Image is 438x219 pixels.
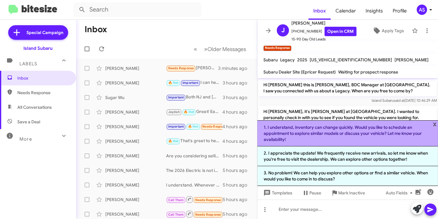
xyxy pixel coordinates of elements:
[26,29,63,36] span: Special Campaign
[166,153,223,159] div: Are you considering selling your vehicle? We can offer a great value for it. When would be most c...
[257,187,297,198] button: Templates
[17,104,52,110] span: All Conversations
[166,138,222,145] div: That's great to hear! If you're considering selling your vehicle in the future, we'd be happy to ...
[195,198,221,202] span: Needs Response
[168,66,194,70] span: Needs Response
[257,120,438,146] li: 1. I understand, inventory can change quickly. Would you like to schedule an appointment to explo...
[367,25,409,36] button: Apply Tags
[168,139,179,143] span: 🔥 Hot
[168,198,184,202] span: Call Them
[105,167,166,173] div: [PERSON_NAME]
[166,167,223,173] div: The 2026 Electric is not in the showroom yet, but I can help you learn more about it and schedule...
[291,19,356,27] span: [PERSON_NAME]
[259,79,437,96] p: Hi [PERSON_NAME] this is [PERSON_NAME], BDC Manager at [GEOGRAPHIC_DATA]. I saw you connected wit...
[188,125,198,128] span: 🔥 Hot
[259,106,437,135] p: Hi [PERSON_NAME], it's [PERSON_NAME] at [GEOGRAPHIC_DATA]. I wanted to personally check in with y...
[182,81,198,85] span: Important
[223,182,252,188] div: 5 hours ago
[326,187,370,198] button: Mark Inactive
[297,187,326,198] button: Pause
[166,79,223,86] div: I can help you arrange a test drive! Once you confirm your day and time, we can set everything up...
[386,187,415,198] span: Auto Fields
[281,26,285,35] span: J
[263,57,278,63] span: Subaru
[223,167,252,173] div: 5 hours ago
[168,110,180,114] span: Jaydah
[223,94,252,101] div: 3 hours ago
[166,182,223,188] div: I understand. Whenever you're ready to discuss the Forester or have any questions, feel free to r...
[222,124,252,130] div: 4 hours ago
[417,5,427,15] div: AS
[105,65,166,71] div: [PERSON_NAME]
[291,36,356,42] span: 15-90 Day Old Leads
[262,187,292,198] span: Templates
[105,138,166,144] div: [PERSON_NAME]
[218,65,252,71] div: 3 minutes ago
[105,211,166,217] div: [PERSON_NAME]
[105,124,166,130] div: [PERSON_NAME]
[105,94,166,101] div: Sugar Wu
[105,197,166,203] div: [PERSON_NAME]
[204,45,207,53] span: »
[8,25,68,40] a: Special Campaign
[19,61,37,67] span: Labels
[309,187,321,198] span: Pause
[168,81,179,85] span: 🔥 Hot
[412,5,431,15] button: AS
[222,138,252,144] div: 4 hours ago
[263,46,291,51] small: Needs Response
[223,153,252,159] div: 5 hours ago
[200,43,250,55] button: Next
[207,46,246,53] span: Older Messages
[166,94,223,101] div: Both NJ and [GEOGRAPHIC_DATA] have their benefits! It often depends on your personal preferences....
[291,27,356,36] span: [PHONE_NUMBER]
[222,109,252,115] div: 4 hours ago
[263,69,336,75] span: Subaru Dealer Site (Epricer Request)
[190,43,201,55] button: Previous
[297,57,307,63] span: 2025
[17,90,69,96] span: Needs Response
[372,98,437,103] span: Island Subaru [DATE] 10:46:29 AM
[190,43,250,55] nav: Page navigation example
[223,197,252,203] div: 5 hours ago
[395,57,429,63] span: [PERSON_NAME]
[382,25,404,36] span: Apply Tags
[280,57,295,63] span: Legacy
[168,125,184,128] span: Important
[394,98,405,103] span: said at
[17,75,69,81] span: Inbox
[223,80,252,86] div: 3 hours ago
[257,146,438,166] li: 2. I appreciate the update! We frequently receive new arrivals, so let me know when you're free t...
[361,2,388,20] a: Insights
[19,136,32,142] span: More
[310,57,392,63] span: [US_VEHICLE_IDENTIFICATION_NUMBER]
[168,213,184,217] span: Call Them
[105,182,166,188] div: [PERSON_NAME]
[388,2,412,20] a: Profile
[166,108,222,115] div: Great! Early morning works perfectly. What day would you like to come in? Let’s get you an appoin...
[74,2,201,17] input: Search
[105,153,166,159] div: [PERSON_NAME]
[166,210,223,218] div: Inbound Call
[325,27,356,36] a: Open in CRM
[338,187,365,198] span: Mark Inactive
[308,2,331,20] a: Inbox
[166,196,223,203] div: Inbound Call
[202,125,228,128] span: Needs Response
[331,2,361,20] a: Calendar
[195,213,221,217] span: Needs Response
[338,69,398,75] span: Waiting for prospect response
[194,45,197,53] span: «
[166,123,222,130] div: Hi [PERSON_NAME], we ended up purchasing from someone else, thank you!
[168,95,184,99] span: Important
[433,120,437,128] span: x
[184,110,194,114] span: 🔥 Hot
[257,166,438,186] li: 3. No problem! We can help you explore other options or find a similar vehicle. When would you li...
[381,187,420,198] button: Auto Fields
[223,211,252,217] div: 5 hours ago
[23,45,53,51] div: Island Subaru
